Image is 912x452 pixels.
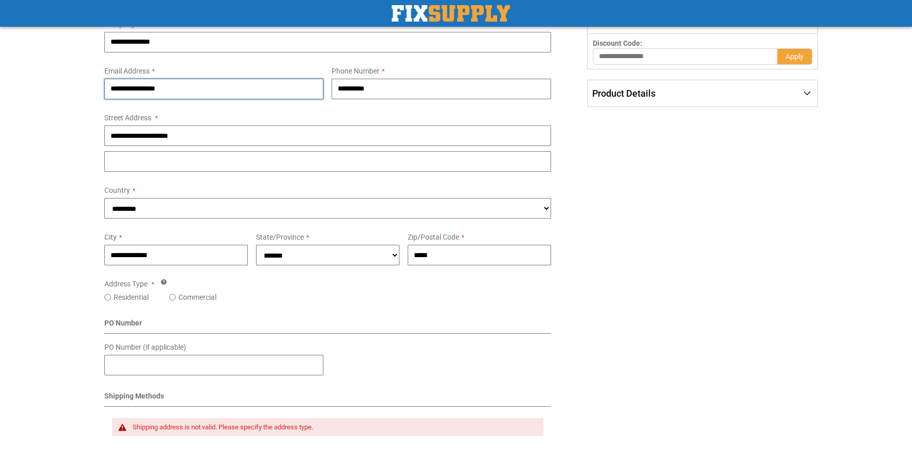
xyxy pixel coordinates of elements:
[392,5,510,22] a: store logo
[392,5,510,22] img: Fix Industrial Supply
[408,233,459,241] span: Zip/Postal Code
[104,67,150,75] span: Email Address
[104,391,551,407] div: Shipping Methods
[256,233,304,241] span: State/Province
[104,186,130,194] span: Country
[332,67,379,75] span: Phone Number
[178,292,216,302] label: Commercial
[104,318,551,334] div: PO Number
[104,343,186,351] span: PO Number (if applicable)
[104,280,148,288] span: Address Type
[104,114,151,122] span: Street Address
[593,39,642,47] span: Discount Code:
[114,292,149,302] label: Residential
[777,48,812,65] button: Apply
[104,20,135,28] span: Company
[786,52,804,61] span: Apply
[104,233,117,241] span: City
[133,423,533,431] div: Shipping address is not valid. Please specify the address type.
[592,88,655,99] span: Product Details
